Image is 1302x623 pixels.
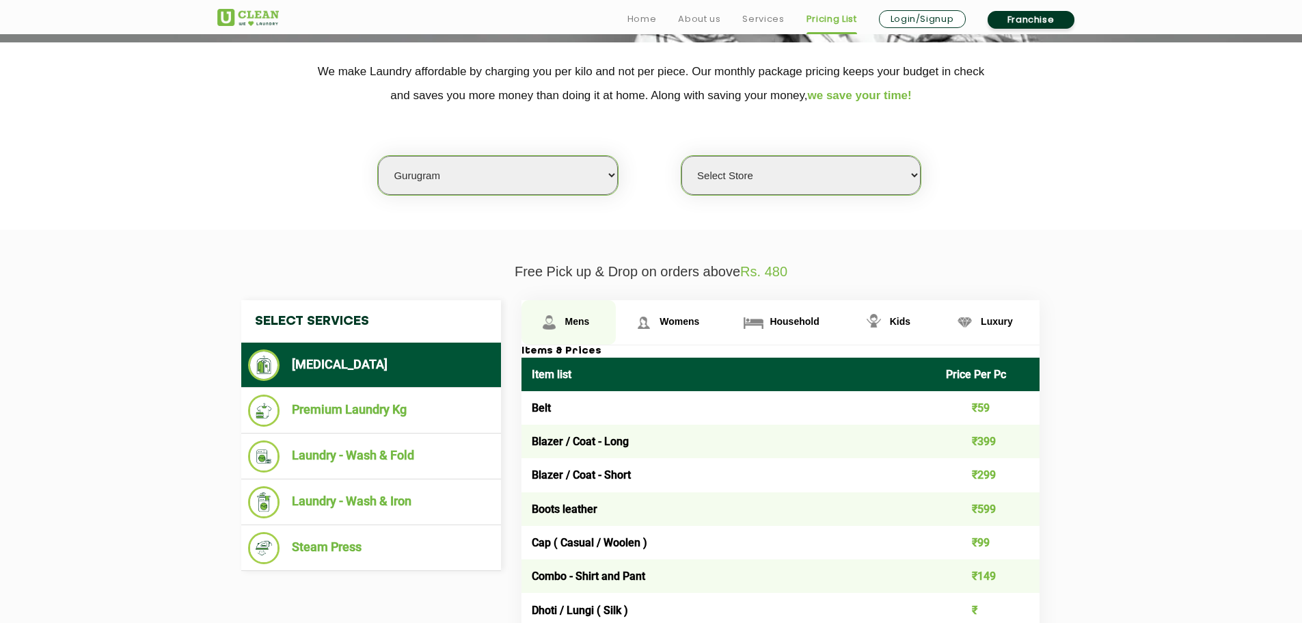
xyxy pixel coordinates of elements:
[521,458,936,492] td: Blazer / Coat - Short
[217,264,1085,280] p: Free Pick up & Drop on orders above
[565,316,590,327] span: Mens
[521,492,936,526] td: Boots leather
[936,425,1040,458] td: ₹399
[248,349,280,381] img: Dry Cleaning
[936,358,1040,391] th: Price Per Pc
[936,458,1040,492] td: ₹299
[742,310,765,334] img: Household
[521,526,936,559] td: Cap ( Casual / Woolen )
[953,310,977,334] img: Luxury
[742,11,784,27] a: Services
[248,532,280,564] img: Steam Press
[248,440,494,473] li: Laundry - Wash & Fold
[660,316,699,327] span: Womens
[521,391,936,425] td: Belt
[808,89,912,102] span: we save your time!
[879,10,966,28] a: Login/Signup
[521,559,936,593] td: Combo - Shirt and Pant
[632,310,655,334] img: Womens
[862,310,886,334] img: Kids
[248,532,494,564] li: Steam Press
[890,316,910,327] span: Kids
[678,11,720,27] a: About us
[936,391,1040,425] td: ₹59
[217,9,279,26] img: UClean Laundry and Dry Cleaning
[936,492,1040,526] td: ₹599
[936,559,1040,593] td: ₹149
[521,358,936,391] th: Item list
[988,11,1074,29] a: Franchise
[521,425,936,458] td: Blazer / Coat - Long
[248,395,280,427] img: Premium Laundry Kg
[241,300,501,343] h4: Select Services
[806,11,857,27] a: Pricing List
[936,526,1040,559] td: ₹99
[537,310,561,334] img: Mens
[770,316,819,327] span: Household
[248,395,494,427] li: Premium Laundry Kg
[740,264,787,279] span: Rs. 480
[217,59,1085,107] p: We make Laundry affordable by charging you per kilo and not per piece. Our monthly package pricin...
[627,11,657,27] a: Home
[248,349,494,381] li: [MEDICAL_DATA]
[981,316,1013,327] span: Luxury
[248,486,494,518] li: Laundry - Wash & Iron
[248,486,280,518] img: Laundry - Wash & Iron
[521,345,1040,358] h3: Items & Prices
[248,440,280,473] img: Laundry - Wash & Fold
